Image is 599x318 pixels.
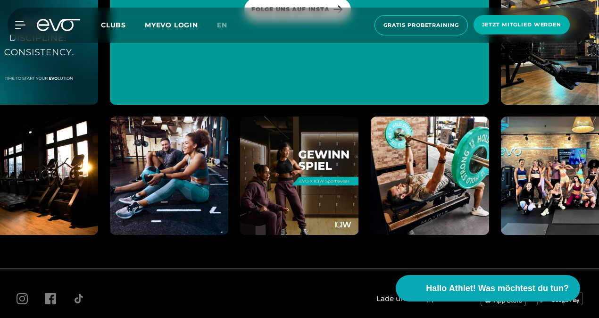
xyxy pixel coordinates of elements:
img: evofitness instagram [240,117,358,235]
a: MYEVO LOGIN [145,21,198,29]
img: evofitness instagram [371,117,489,235]
span: Lade unsere App herunter [376,293,469,304]
a: Jetzt Mitglied werden [471,15,573,35]
span: Jetzt Mitglied werden [482,21,561,29]
span: en [217,21,227,29]
a: Gratis Probetraining [372,15,471,35]
span: Clubs [101,21,126,29]
img: evofitness instagram [110,117,228,235]
span: Gratis Probetraining [383,21,459,29]
a: en [217,20,239,31]
button: Hallo Athlet! Was möchtest du tun? [396,275,580,301]
a: Clubs [101,20,145,29]
span: Hallo Athlet! Was möchtest du tun? [426,282,569,295]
